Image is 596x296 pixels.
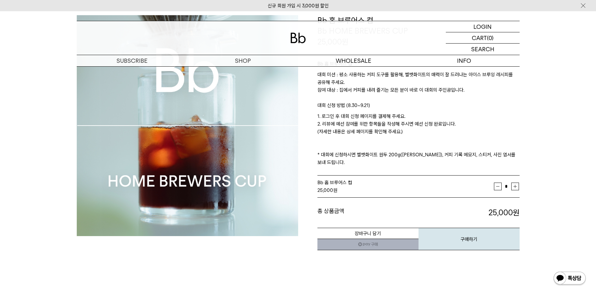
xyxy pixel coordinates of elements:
[317,239,419,250] a: 새창
[317,186,494,194] div: 원
[511,183,519,190] button: 증가
[494,183,502,190] button: 감소
[317,187,333,193] strong: 25,000
[409,55,520,66] p: INFO
[471,44,494,55] p: SEARCH
[290,33,306,43] img: 로고
[187,55,298,66] a: SHOP
[298,55,409,66] p: WHOLESALE
[317,102,520,112] p: 대회 신청 방법 (8.30~9.21)
[472,32,487,43] p: CART
[317,112,520,166] p: 1. 로그인 후 대회 신청 페이지를 결제해 주세요. 2. 리뷰에 예선 참여를 위한 항목들을 작성해 주시면 예선 신청 완료입니다. (자세한 내용은 상세 페이지를 확인해 주세요....
[553,271,586,286] img: 카카오톡 채널 1:1 채팅 버튼
[317,207,419,218] dt: 총 상품금액
[317,71,520,102] p: 대회 미션 : 평소 사용하는 커피 도구를 활용해, 벨벳화이트의 매력이 잘 드러나는 아이스 브루잉 레시피를 공유해 주세요. 참여 대상 : 집에서 커피를 내려 즐기는 모든 분이 ...
[513,208,520,217] b: 원
[446,32,520,44] a: CART (0)
[77,15,298,236] img: Bb 홈 브루어스 컵
[419,228,520,250] button: 구매하기
[268,3,329,9] a: 신규 회원 가입 시 3,000원 할인
[317,180,352,185] span: Bb 홈 브루어스 컵
[446,21,520,32] a: LOGIN
[488,208,520,217] strong: 25,000
[317,228,419,239] button: 장바구니 담기
[473,21,492,32] p: LOGIN
[487,32,494,43] p: (0)
[77,55,187,66] a: SUBSCRIBE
